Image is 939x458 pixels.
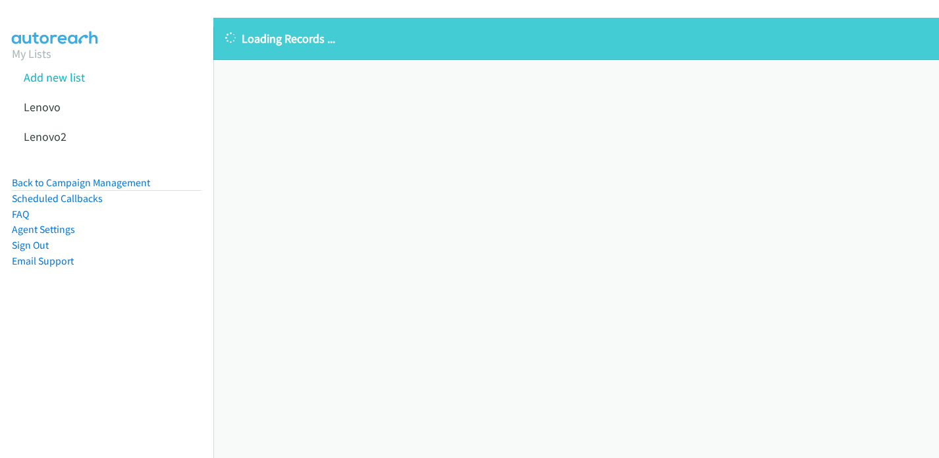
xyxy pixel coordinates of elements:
[12,223,75,236] a: Agent Settings
[12,176,150,189] a: Back to Campaign Management
[12,208,29,220] a: FAQ
[12,192,103,205] a: Scheduled Callbacks
[12,46,51,61] a: My Lists
[225,30,927,47] p: Loading Records ...
[12,255,74,267] a: Email Support
[24,99,61,114] a: Lenovo
[24,129,67,144] a: Lenovo2
[24,70,85,85] a: Add new list
[12,239,49,251] a: Sign Out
